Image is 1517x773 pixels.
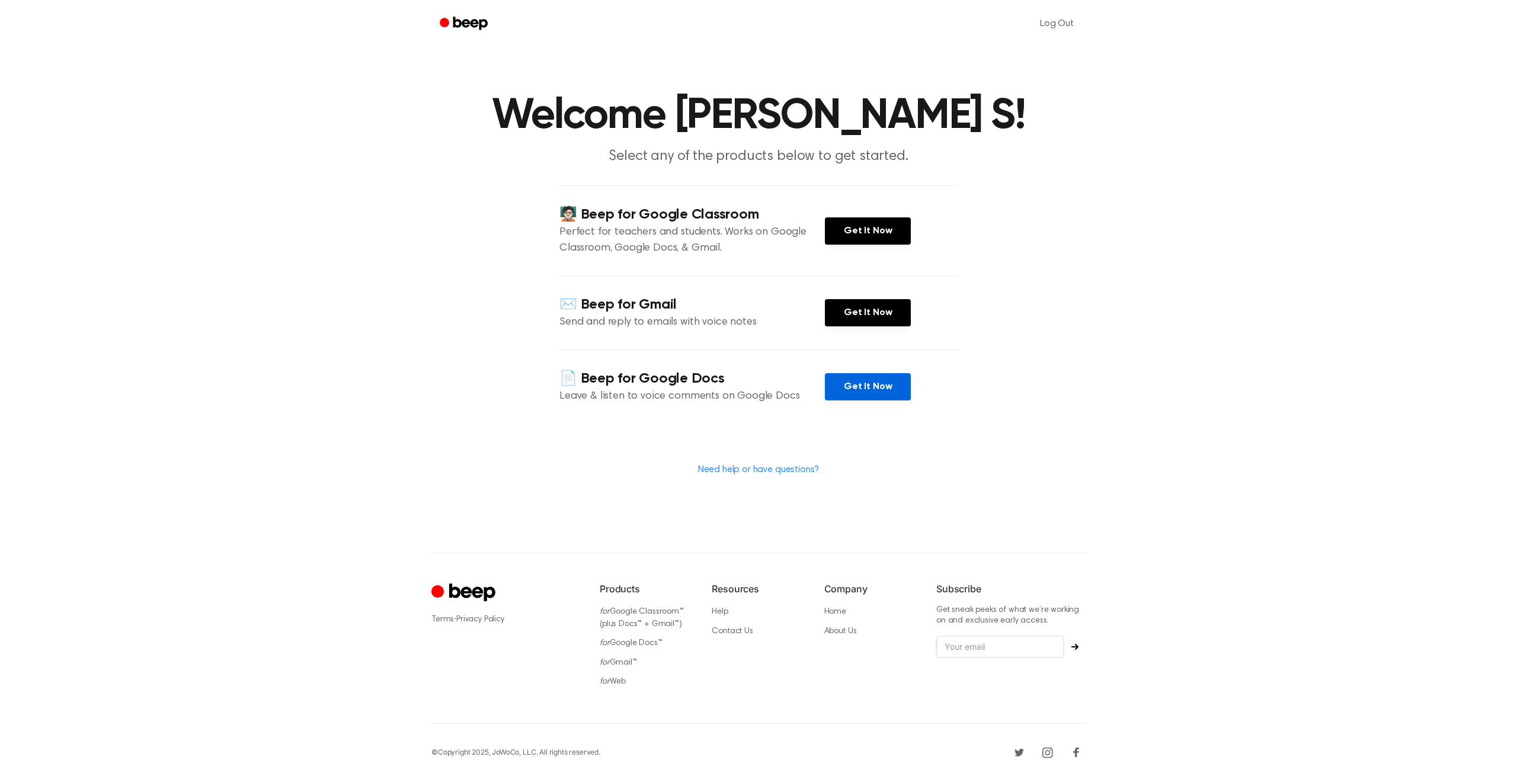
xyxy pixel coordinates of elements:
p: Perfect for teachers and students. Works on Google Classroom, Google Docs, & Gmail. [559,224,825,256]
a: Get It Now [825,373,911,400]
a: Cruip [431,582,498,605]
a: Get It Now [825,299,911,326]
a: Beep [431,12,498,36]
a: Instagram [1038,743,1057,762]
a: Log Out [1028,9,1086,38]
h6: Resources [712,582,805,596]
h6: Company [824,582,917,596]
i: for [600,678,610,686]
div: · [431,613,581,626]
h6: Subscribe [936,582,1086,596]
h4: ✉️ Beep for Gmail [559,295,825,315]
a: Home [824,608,846,616]
i: for [600,639,610,647]
a: Privacy Policy [456,615,504,624]
button: Subscribe [1064,643,1086,650]
a: forGoogle Docs™ [600,639,663,647]
h1: Welcome [PERSON_NAME] S! [455,95,1062,137]
p: Leave & listen to voice comments on Google Docs [559,389,825,405]
a: Contact Us [712,627,753,636]
p: Send and reply to emails with voice notes [559,315,825,331]
p: Select any of the products below to get started. [531,147,986,166]
a: forWeb [600,678,626,686]
i: for [600,659,610,667]
a: Facebook [1067,743,1086,762]
a: Terms [431,615,454,624]
a: Help [712,608,728,616]
a: Need help or have questions? [698,465,820,474]
p: Get sneak peeks of what we’re working on and exclusive early access. [936,605,1086,626]
a: About Us [824,627,857,636]
a: forGoogle Classroom™ (plus Docs™ + Gmail™) [600,608,684,628]
h6: Products [600,582,693,596]
a: Twitter [1010,743,1029,762]
h4: 📄 Beep for Google Docs [559,369,825,389]
h4: 🧑🏻‍🏫 Beep for Google Classroom [559,205,825,224]
i: for [600,608,610,616]
input: Your email [936,636,1064,658]
div: © Copyright 2025, JoWoCo, LLC. All rights reserved. [431,747,600,758]
a: Get It Now [825,217,911,245]
a: forGmail™ [600,659,637,667]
